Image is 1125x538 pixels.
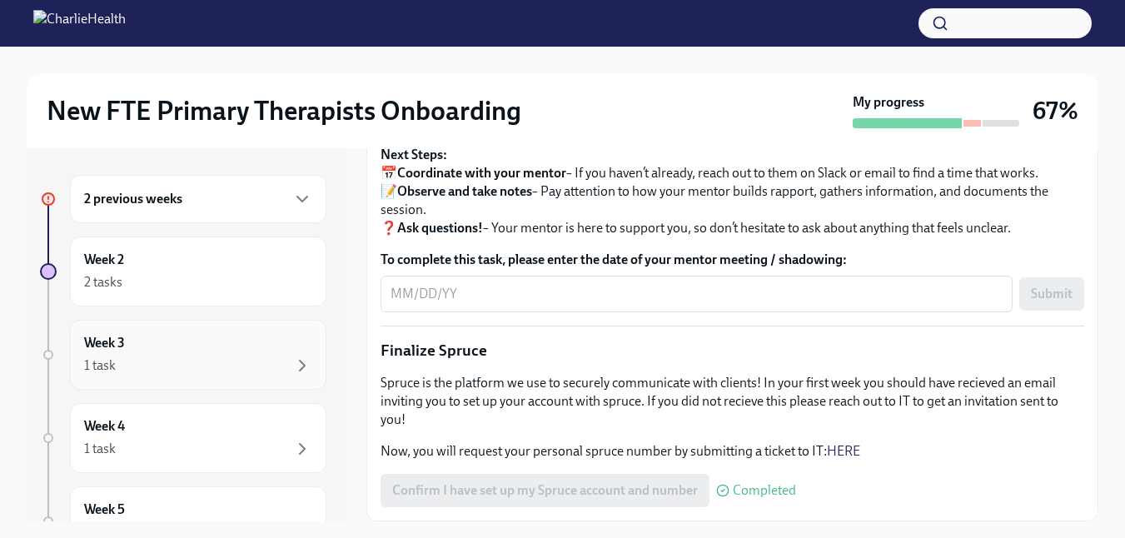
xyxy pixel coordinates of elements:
[47,94,521,127] h2: New FTE Primary Therapists Onboarding
[84,251,124,269] h6: Week 2
[397,220,483,236] strong: Ask questions!
[853,93,924,112] strong: My progress
[827,443,860,459] a: HERE
[84,440,116,458] div: 1 task
[40,320,326,390] a: Week 31 task
[381,374,1084,429] p: Spruce is the platform we use to securely communicate with clients! In your first week you should...
[40,237,326,306] a: Week 22 tasks
[397,183,532,199] strong: Observe and take notes
[381,442,1084,461] p: Now, you will request your personal spruce number by submitting a ticket to IT:
[84,273,122,291] div: 2 tasks
[40,403,326,473] a: Week 41 task
[84,356,116,375] div: 1 task
[381,147,447,162] strong: Next Steps:
[70,175,326,223] div: 2 previous weeks
[84,501,125,519] h6: Week 5
[33,10,126,37] img: CharlieHealth
[84,190,182,208] h6: 2 previous weeks
[397,165,566,181] strong: Coordinate with your mentor
[84,334,125,352] h6: Week 3
[381,146,1084,237] p: 📅 – If you haven’t already, reach out to them on Slack or email to find a time that works. 📝 – Pa...
[381,251,1084,269] label: To complete this task, please enter the date of your mentor meeting / shadowing:
[733,484,796,497] span: Completed
[84,417,125,436] h6: Week 4
[381,340,1084,361] p: Finalize Spruce
[1033,96,1078,126] h3: 67%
